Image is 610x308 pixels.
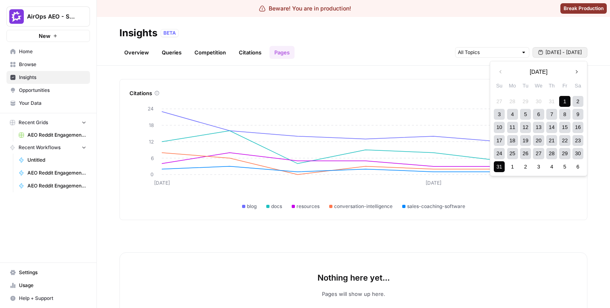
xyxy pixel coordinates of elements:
div: BETA [161,29,179,37]
span: Browse [19,61,86,68]
div: Not available Sunday, July 27th, 2025 [494,96,505,107]
div: Choose Friday, September 5th, 2025 [559,161,570,172]
a: Insights [6,71,90,84]
div: Not available Thursday, July 31st, 2025 [546,96,557,107]
div: Choose Tuesday, August 19th, 2025 [520,135,531,146]
div: We [533,80,544,91]
div: Choose Wednesday, August 6th, 2025 [533,109,544,120]
div: Th [546,80,557,91]
span: resources [297,203,320,210]
div: Insights [119,27,157,40]
img: AirOps AEO - Single Brand (Gong) Logo [9,9,24,24]
div: Choose Thursday, August 28th, 2025 [546,148,557,159]
a: Your Data [6,97,90,110]
div: Choose Wednesday, September 3rd, 2025 [533,161,544,172]
p: Nothing here yet... [318,272,390,283]
div: Citations [130,89,577,97]
div: Mo [507,80,518,91]
div: Choose Sunday, August 31st, 2025 [494,161,505,172]
span: Usage [19,282,86,289]
div: Fr [559,80,570,91]
div: Not available Tuesday, July 29th, 2025 [520,96,531,107]
a: Citations [234,46,266,59]
span: Home [19,48,86,55]
div: Choose Friday, August 15th, 2025 [559,122,570,133]
div: Tu [520,80,531,91]
span: Untitled [27,156,86,164]
button: [DATE] - [DATE] [533,47,587,58]
span: conversation-intelligence [334,203,393,210]
span: sales-coaching-software [407,203,465,210]
div: Choose Thursday, September 4th, 2025 [546,161,557,172]
a: Opportunities [6,84,90,97]
span: Break Production [564,5,604,12]
div: Choose Saturday, August 2nd, 2025 [572,96,583,107]
a: Pages [269,46,295,59]
span: Recent Grids [19,119,48,126]
a: Settings [6,266,90,279]
button: New [6,30,90,42]
p: Pages will show up here. [322,290,385,298]
a: AEO Reddit Engagement - Fork [15,166,90,179]
div: Choose Friday, August 22nd, 2025 [559,135,570,146]
span: New [39,32,50,40]
a: Overview [119,46,154,59]
div: Choose Monday, August 11th, 2025 [507,122,518,133]
a: Home [6,45,90,58]
span: docs [271,203,282,210]
div: Choose Wednesday, August 13th, 2025 [533,122,544,133]
div: Choose Friday, August 29th, 2025 [559,148,570,159]
div: Choose Sunday, August 17th, 2025 [494,135,505,146]
span: [DATE] - [DATE] [545,49,582,56]
span: AEO Reddit Engagement (6) [27,131,86,139]
div: Choose Sunday, August 3rd, 2025 [494,109,505,120]
span: Help + Support [19,295,86,302]
div: Choose Monday, September 1st, 2025 [507,161,518,172]
div: Choose Tuesday, August 12th, 2025 [520,122,531,133]
input: All Topics [458,48,518,56]
div: Choose Sunday, August 24th, 2025 [494,148,505,159]
div: Choose Sunday, August 10th, 2025 [494,122,505,133]
tspan: 12 [149,139,154,145]
span: Recent Workflows [19,144,61,151]
button: Workspace: AirOps AEO - Single Brand (Gong) [6,6,90,27]
div: Choose Saturday, September 6th, 2025 [572,161,583,172]
span: Your Data [19,100,86,107]
tspan: 6 [151,155,154,161]
span: Insights [19,74,86,81]
div: Choose Thursday, August 14th, 2025 [546,122,557,133]
div: [DATE] - [DATE] [490,61,587,176]
div: Sa [572,80,583,91]
div: Choose Friday, August 1st, 2025 [559,96,570,107]
div: Choose Tuesday, August 26th, 2025 [520,148,531,159]
button: Recent Workflows [6,142,90,154]
span: blog [247,203,257,210]
div: Choose Tuesday, August 5th, 2025 [520,109,531,120]
div: Choose Wednesday, August 27th, 2025 [533,148,544,159]
span: AirOps AEO - Single Brand (Gong) [27,12,76,21]
tspan: [DATE] [426,180,441,186]
div: Choose Saturday, August 23rd, 2025 [572,135,583,146]
a: Untitled [15,154,90,166]
tspan: 18 [149,122,154,128]
span: Opportunities [19,87,86,94]
span: AEO Reddit Engagement - Fork [27,169,86,177]
div: Choose Thursday, August 21st, 2025 [546,135,557,146]
div: Choose Wednesday, August 20th, 2025 [533,135,544,146]
a: AEO Reddit Engagement - Fork [15,179,90,192]
div: Choose Monday, August 18th, 2025 [507,135,518,146]
tspan: 24 [148,106,154,112]
div: Choose Monday, August 4th, 2025 [507,109,518,120]
tspan: [DATE] [154,180,170,186]
div: month 2025-08 [493,95,584,173]
div: Choose Saturday, August 30th, 2025 [572,148,583,159]
button: Help + Support [6,292,90,305]
a: Usage [6,279,90,292]
div: Not available Monday, July 28th, 2025 [507,96,518,107]
div: Choose Tuesday, September 2nd, 2025 [520,161,531,172]
a: AEO Reddit Engagement (6) [15,129,90,142]
button: Recent Grids [6,117,90,129]
button: Break Production [560,3,607,14]
div: Not available Wednesday, July 30th, 2025 [533,96,544,107]
div: Choose Thursday, August 7th, 2025 [546,109,557,120]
